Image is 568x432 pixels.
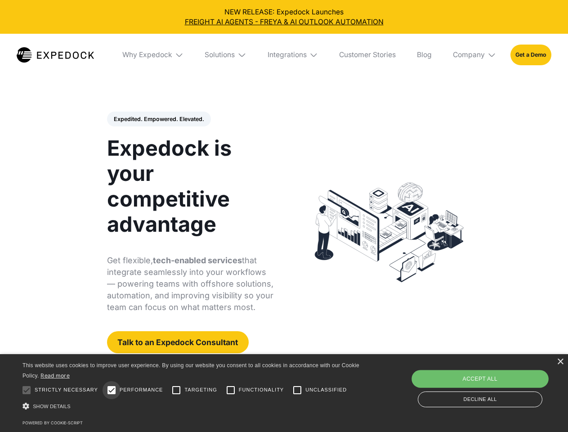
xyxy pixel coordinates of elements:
[239,386,284,394] span: Functionality
[410,34,438,76] a: Blog
[22,362,359,379] span: This website uses cookies to improve user experience. By using our website you consent to all coo...
[446,34,503,76] div: Company
[22,400,362,413] div: Show details
[7,17,561,27] a: FREIGHT AI AGENTS - FREYA & AI OUTLOOK AUTOMATION
[40,372,70,379] a: Read more
[260,34,325,76] div: Integrations
[122,50,172,59] div: Why Expedock
[510,45,551,65] a: Get a Demo
[35,386,98,394] span: Strictly necessary
[453,50,485,59] div: Company
[153,256,242,265] strong: tech-enabled services
[198,34,254,76] div: Solutions
[305,386,347,394] span: Unclassified
[33,404,71,409] span: Show details
[184,386,217,394] span: Targeting
[418,335,568,432] iframe: Chat Widget
[107,331,249,353] a: Talk to an Expedock Consultant
[115,34,191,76] div: Why Expedock
[120,386,163,394] span: Performance
[411,370,548,388] div: Accept all
[268,50,307,59] div: Integrations
[205,50,235,59] div: Solutions
[7,7,561,27] div: NEW RELEASE: Expedock Launches
[107,135,274,237] h1: Expedock is your competitive advantage
[107,255,274,313] p: Get flexible, that integrate seamlessly into your workflows — powering teams with offshore soluti...
[332,34,403,76] a: Customer Stories
[22,420,83,425] a: Powered by cookie-script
